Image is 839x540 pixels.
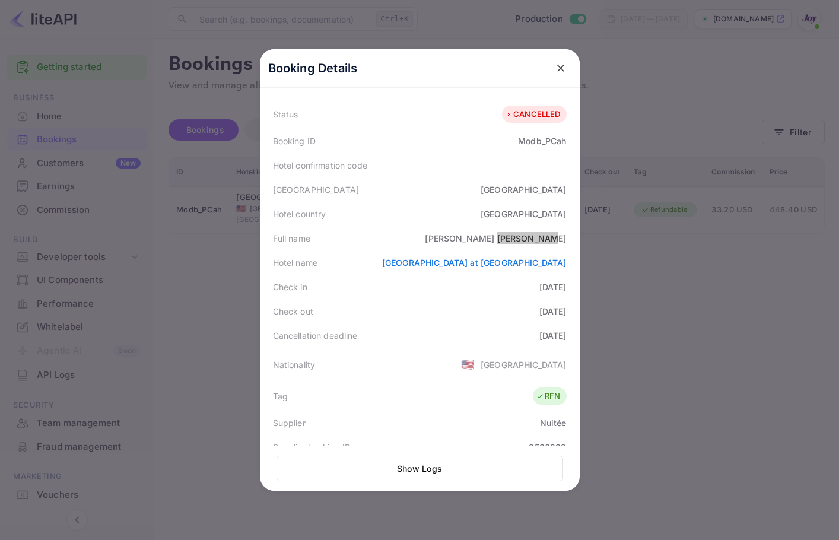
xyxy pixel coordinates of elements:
[273,256,318,269] div: Hotel name
[481,183,567,196] div: [GEOGRAPHIC_DATA]
[505,109,560,120] div: CANCELLED
[536,390,560,402] div: RFN
[273,183,360,196] div: [GEOGRAPHIC_DATA]
[273,390,288,402] div: Tag
[273,358,316,371] div: Nationality
[273,281,307,293] div: Check in
[273,417,306,429] div: Supplier
[273,159,367,171] div: Hotel confirmation code
[273,135,316,147] div: Booking ID
[273,329,358,342] div: Cancellation deadline
[539,281,567,293] div: [DATE]
[268,59,358,77] p: Booking Details
[425,232,566,244] div: [PERSON_NAME] [PERSON_NAME]
[273,441,351,453] div: Supplier booking ID
[539,305,567,317] div: [DATE]
[539,329,567,342] div: [DATE]
[481,358,567,371] div: [GEOGRAPHIC_DATA]
[540,417,567,429] div: Nuitée
[273,208,326,220] div: Hotel country
[273,108,298,120] div: Status
[461,354,475,375] span: United States
[481,208,567,220] div: [GEOGRAPHIC_DATA]
[273,232,310,244] div: Full name
[518,135,566,147] div: Modb_PCah
[277,456,563,481] button: Show Logs
[529,441,566,453] div: 8586939
[382,258,567,268] a: [GEOGRAPHIC_DATA] at [GEOGRAPHIC_DATA]
[273,305,313,317] div: Check out
[550,58,571,79] button: close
